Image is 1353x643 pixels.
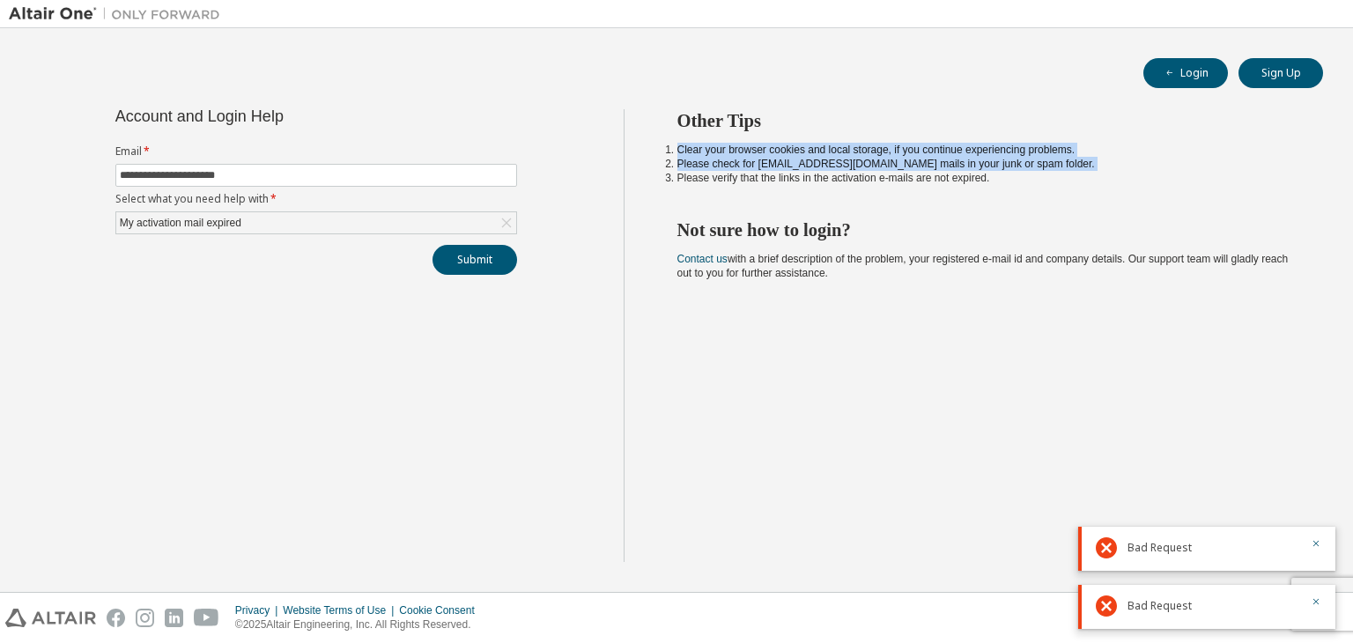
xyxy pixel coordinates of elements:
[1238,58,1323,88] button: Sign Up
[165,609,183,627] img: linkedin.svg
[116,212,516,233] div: My activation mail expired
[677,157,1292,171] li: Please check for [EMAIL_ADDRESS][DOMAIN_NAME] mails in your junk or spam folder.
[399,603,484,617] div: Cookie Consent
[1143,58,1228,88] button: Login
[235,617,485,632] p: © 2025 Altair Engineering, Inc. All Rights Reserved.
[115,144,517,159] label: Email
[107,609,125,627] img: facebook.svg
[9,5,229,23] img: Altair One
[5,609,96,627] img: altair_logo.svg
[677,253,728,265] a: Contact us
[283,603,399,617] div: Website Terms of Use
[1127,541,1192,555] span: Bad Request
[677,109,1292,132] h2: Other Tips
[677,253,1289,279] span: with a brief description of the problem, your registered e-mail id and company details. Our suppo...
[677,218,1292,241] h2: Not sure how to login?
[677,143,1292,157] li: Clear your browser cookies and local storage, if you continue experiencing problems.
[1127,599,1192,613] span: Bad Request
[115,192,517,206] label: Select what you need help with
[235,603,283,617] div: Privacy
[115,109,437,123] div: Account and Login Help
[117,213,244,233] div: My activation mail expired
[136,609,154,627] img: instagram.svg
[194,609,219,627] img: youtube.svg
[677,171,1292,185] li: Please verify that the links in the activation e-mails are not expired.
[433,245,517,275] button: Submit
